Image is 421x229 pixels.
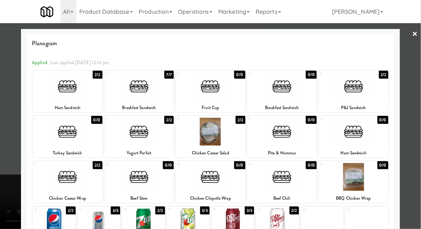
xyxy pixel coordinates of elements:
div: 3/3 [200,207,210,215]
div: 30/0Fruit Cup [176,71,245,112]
div: 1 [34,71,67,77]
div: Breakfast Sandwich [104,103,174,112]
div: BBQ Chicken Wrap [319,194,388,203]
div: 0/0 [306,116,317,124]
div: Chicken Chipotle Wrap [176,194,245,203]
div: Beef Chili [248,194,316,203]
div: Chicken Chipotle Wrap [177,194,244,203]
div: 0/0 [234,161,245,169]
div: Beef Stew [105,194,173,203]
div: Chicken Caesar Salad [176,149,245,158]
div: Pita & Hummus [247,149,317,158]
div: 0/0 [91,116,102,124]
div: 82/2Chicken Caesar Salad [176,116,245,158]
div: 23 [347,207,367,213]
div: 0/0 [234,71,245,79]
div: 140/0Beef Chili [247,161,317,203]
div: 12 [106,161,139,167]
div: Ham Sandwich [34,103,101,112]
div: 18 [123,207,143,213]
div: 10 [320,116,353,122]
div: 2/2 [66,207,75,215]
div: 120/0Beef Stew [104,161,174,203]
div: 0/0 [378,116,388,124]
div: Breakfast Sandwich [248,103,316,112]
div: 150/0BBQ Chicken Wrap [319,161,388,203]
div: Pita & Hummus [248,149,316,158]
div: 0/0 [306,161,317,169]
div: 60/0Turkey Sandwich [33,116,102,158]
span: Planogram [32,38,389,49]
div: 3 [177,71,210,77]
div: Breakfast Sandwich [247,103,317,112]
div: 3/3 [111,207,120,215]
div: Fruit Cup [177,103,244,112]
div: 4 [249,71,282,77]
div: 52/2P&J Sandwich [319,71,388,112]
div: 2/2 [93,161,102,169]
div: Ham Sandwich [320,149,387,158]
div: 2/2 [93,71,102,79]
span: Applied [32,59,47,66]
div: 100/0Ham Sandwich [319,116,388,158]
div: Beef Chili [247,194,317,203]
div: 11 [34,161,67,167]
div: Turkey Sandwich [34,149,101,158]
span: Last applied [DATE] 12:12 pm [50,59,109,66]
div: 12/2Ham Sandwich [33,71,102,112]
div: 2/2 [155,207,165,215]
div: 16 [34,207,54,213]
div: 130/0Chicken Chipotle Wrap [176,161,245,203]
div: 8 [177,116,210,122]
div: 20 [213,207,233,213]
div: 2 [106,71,139,77]
div: BBQ Chicken Wrap [320,194,387,203]
div: P&J Sandwich [320,103,387,112]
div: 22 [302,207,322,213]
div: 5 [320,71,353,77]
div: 7/7 [164,71,174,79]
div: Chicken Caesar Wrap [34,194,101,203]
div: 27/7Breakfast Sandwich [104,71,174,112]
div: Turkey Sandwich [33,149,102,158]
div: 17 [79,207,99,213]
div: 2/2 [164,116,174,124]
div: 21 [257,207,277,213]
div: 15 [320,161,353,167]
div: 2/2 [236,116,245,124]
div: Yogurt Parfait [104,149,174,158]
div: Chicken Caesar Wrap [33,194,102,203]
div: 3/3 [245,207,254,215]
div: 14 [249,161,282,167]
div: 9 [249,116,282,122]
div: Ham Sandwich [33,103,102,112]
div: Yogurt Parfait [105,149,173,158]
div: 2/2 [290,207,299,215]
div: 90/0Pita & Hummus [247,116,317,158]
div: 6 [34,116,67,122]
div: Chicken Caesar Salad [177,149,244,158]
div: 2/2 [379,71,388,79]
div: 112/2Chicken Caesar Wrap [33,161,102,203]
div: Ham Sandwich [319,149,388,158]
div: Fruit Cup [176,103,245,112]
a: × [412,23,418,46]
img: Micromart [41,5,53,18]
div: Beef Stew [104,194,174,203]
div: 0/0 [378,161,388,169]
div: 19 [168,207,188,213]
div: 13 [177,161,210,167]
div: 7 [106,116,139,122]
div: Breakfast Sandwich [105,103,173,112]
div: 72/2Yogurt Parfait [104,116,174,158]
div: P&J Sandwich [319,103,388,112]
div: 0/0 [306,71,317,79]
div: 40/0Breakfast Sandwich [247,71,317,112]
div: 0/0 [163,161,174,169]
